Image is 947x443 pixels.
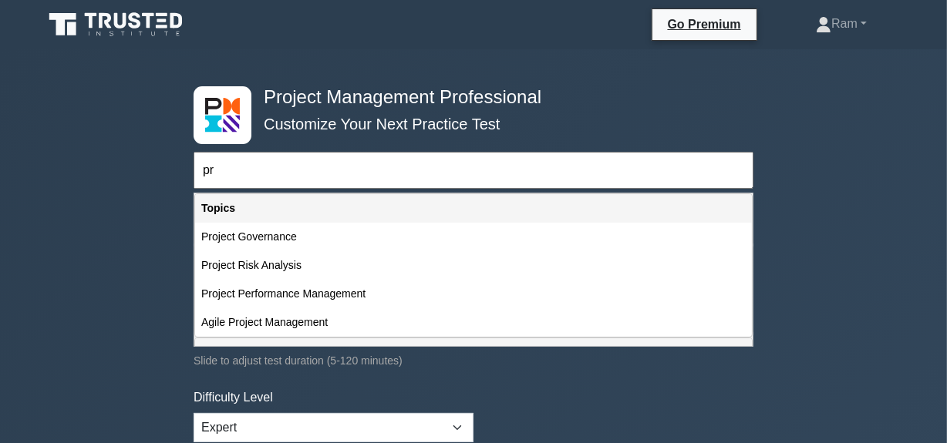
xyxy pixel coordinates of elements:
div: Topics [195,194,752,223]
a: Ram [779,8,904,39]
div: Project Risk Analysis [195,251,752,280]
div: Slide to adjust test duration (5-120 minutes) [194,351,753,370]
div: Agile Project Management [195,308,752,337]
div: Project Governance [195,223,752,251]
label: Difficulty Level [194,388,273,407]
h4: Project Management Professional [258,86,678,109]
div: Project Performance Management [195,280,752,308]
a: Go Premium [659,15,750,34]
input: Start typing to filter on topic or concept... [194,152,753,189]
div: Concepts [195,338,752,367]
